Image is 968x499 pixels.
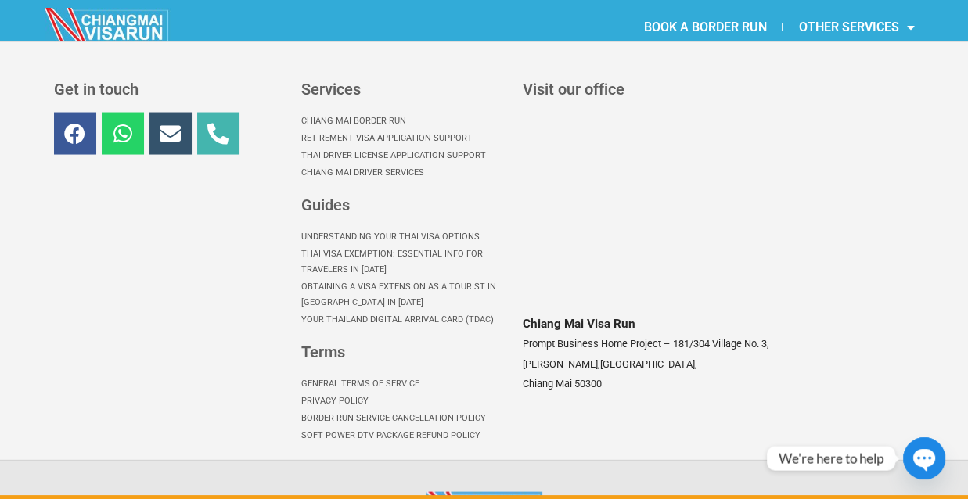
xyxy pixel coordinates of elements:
[523,317,635,331] span: Chiang Mai Visa Run
[301,197,507,213] h3: Guides
[301,113,507,181] nav: Menu
[783,9,930,45] a: OTHER SERVICES
[301,427,507,444] a: Soft Power DTV Package Refund Policy
[301,147,507,164] a: Thai Driver License Application Support
[301,113,507,130] a: Chiang Mai Border Run
[523,338,670,350] span: Prompt Business Home Project –
[523,338,769,370] span: 181/304 Village No. 3, [PERSON_NAME],
[301,278,507,311] a: Obtaining a Visa Extension as a Tourist in [GEOGRAPHIC_DATA] in [DATE]
[301,130,507,147] a: Retirement Visa Application Support
[301,410,507,427] a: Border Run Service Cancellation Policy
[628,9,782,45] a: BOOK A BORDER RUN
[301,228,507,328] nav: Menu
[301,375,507,393] a: General Terms of Service
[301,375,507,444] nav: Menu
[523,81,912,97] h3: Visit our office
[484,9,930,45] nav: Menu
[301,344,507,360] h3: Terms
[523,358,697,390] span: [GEOGRAPHIC_DATA], Chiang Mai 50300
[301,81,507,97] h3: Services
[301,393,507,410] a: Privacy Policy
[301,311,507,328] a: Your Thailand Digital Arrival Card (TDAC)
[301,246,507,278] a: Thai Visa Exemption: Essential Info for Travelers in [DATE]
[301,228,507,246] a: Understanding Your Thai Visa options
[301,164,507,181] a: Chiang Mai Driver Services
[54,81,286,97] h3: Get in touch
